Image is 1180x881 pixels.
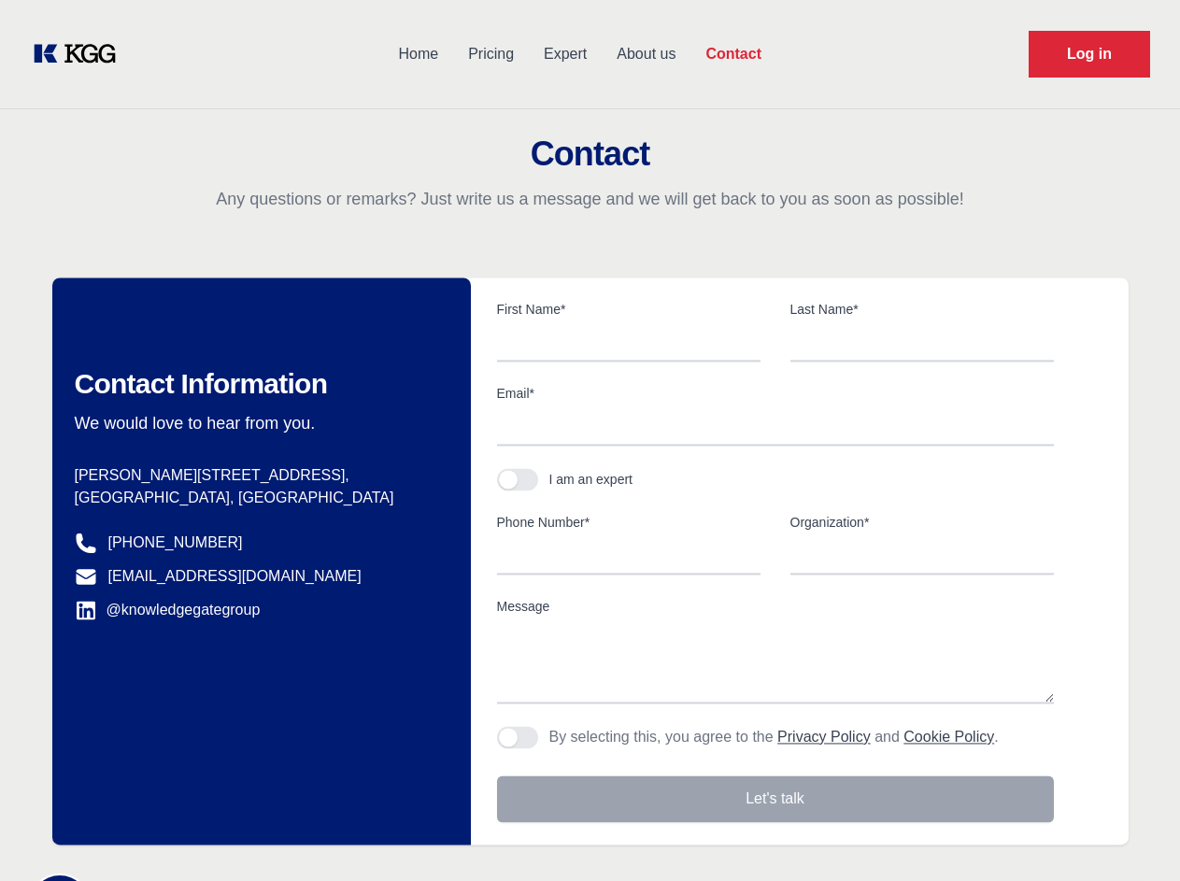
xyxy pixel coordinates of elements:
div: I am an expert [549,470,633,489]
p: We would love to hear from you. [75,412,441,434]
button: Let's talk [497,775,1054,822]
h2: Contact [22,135,1158,173]
label: Message [497,597,1054,616]
a: Pricing [453,30,529,78]
a: Cookie Policy [903,729,994,745]
label: Organization* [790,513,1054,532]
p: [PERSON_NAME][STREET_ADDRESS], [75,464,441,487]
label: Phone Number* [497,513,761,532]
a: Home [383,30,453,78]
a: [EMAIL_ADDRESS][DOMAIN_NAME] [108,565,362,588]
label: First Name* [497,300,761,319]
a: KOL Knowledge Platform: Talk to Key External Experts (KEE) [30,39,131,69]
p: By selecting this, you agree to the and . [549,726,999,748]
a: Request Demo [1029,31,1150,78]
label: Email* [497,384,1054,403]
a: @knowledgegategroup [75,599,261,621]
a: Contact [690,30,776,78]
h2: Contact Information [75,367,441,401]
a: Expert [529,30,602,78]
iframe: Chat Widget [1087,791,1180,881]
p: [GEOGRAPHIC_DATA], [GEOGRAPHIC_DATA] [75,487,441,509]
a: [PHONE_NUMBER] [108,532,243,554]
a: About us [602,30,690,78]
p: Any questions or remarks? Just write us a message and we will get back to you as soon as possible! [22,188,1158,210]
label: Last Name* [790,300,1054,319]
a: Privacy Policy [777,729,871,745]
